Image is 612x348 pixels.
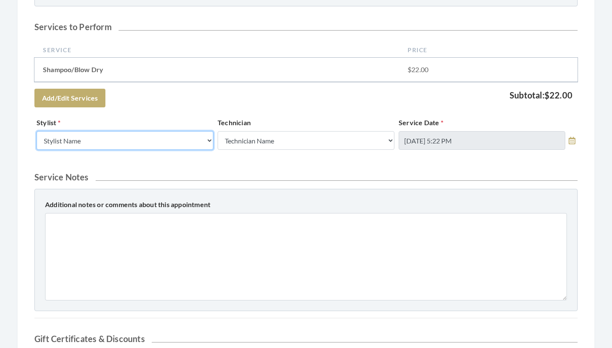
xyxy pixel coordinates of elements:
th: Price [399,42,578,58]
label: Additional notes or comments about this appointment [45,199,210,210]
label: Technician [218,118,251,128]
h2: Gift Certificates & Discounts [34,334,578,344]
label: Service Date [399,118,444,128]
a: toggle [569,135,575,146]
th: Service [34,42,399,58]
td: $22.00 [399,58,578,82]
input: Select Date [399,131,565,150]
td: Shampoo/Blow Dry [34,58,399,82]
a: Add/Edit Services [34,89,105,107]
h2: Services to Perform [34,22,578,32]
h2: Service Notes [34,172,578,182]
p: Subtotal: [510,89,572,101]
span: $22.00 [544,90,572,100]
label: Stylist [37,118,61,128]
